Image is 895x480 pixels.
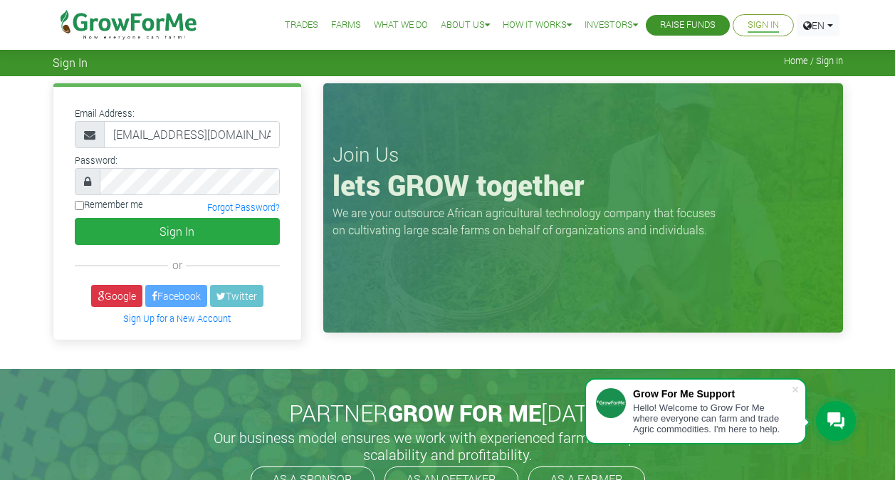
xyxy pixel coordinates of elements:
[331,18,361,33] a: Farms
[58,400,837,427] h2: PARTNER [DATE]
[784,56,843,66] span: Home / Sign In
[91,285,142,307] a: Google
[75,218,280,245] button: Sign In
[199,429,697,463] h5: Our business model ensures we work with experienced farmers to promote scalability and profitabil...
[207,202,280,213] a: Forgot Password?
[53,56,88,69] span: Sign In
[123,313,231,324] a: Sign Up for a New Account
[388,397,541,428] span: GROW FOR ME
[75,198,143,212] label: Remember me
[374,18,428,33] a: What We Do
[333,142,834,167] h3: Join Us
[333,168,834,202] h1: lets GROW together
[285,18,318,33] a: Trades
[75,107,135,120] label: Email Address:
[748,18,779,33] a: Sign In
[75,201,84,210] input: Remember me
[75,154,117,167] label: Password:
[633,388,791,400] div: Grow For Me Support
[441,18,490,33] a: About Us
[660,18,716,33] a: Raise Funds
[633,402,791,434] div: Hello! Welcome to Grow For Me where everyone can farm and trade Agric commodities. I'm here to help.
[585,18,638,33] a: Investors
[104,121,280,148] input: Email Address
[797,14,839,36] a: EN
[333,204,724,239] p: We are your outsource African agricultural technology company that focuses on cultivating large s...
[503,18,572,33] a: How it Works
[75,256,280,273] div: or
